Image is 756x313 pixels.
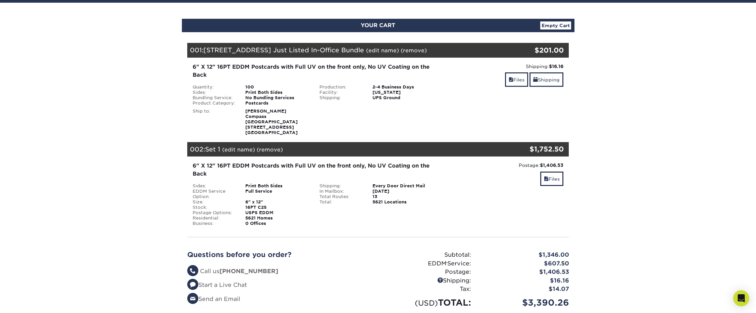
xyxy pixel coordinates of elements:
div: Stock: [188,205,241,210]
div: Production: [314,84,367,90]
div: No Bundling Services [240,95,314,101]
div: Shipping: [378,276,476,285]
div: [US_STATE] [367,90,442,95]
a: Send an Email [187,296,240,302]
div: Ship to: [188,109,241,135]
a: (edit name) [222,146,255,153]
a: (remove) [257,146,283,153]
strong: $16.16 [549,64,563,69]
div: Sides: [188,90,241,95]
div: 6" x 12" [240,199,314,205]
div: [DATE] [367,189,442,194]
div: Print Both Sides [240,183,314,189]
div: $1,752.50 [505,144,564,154]
div: Postage: [378,268,476,276]
div: Print Both Sides [240,90,314,95]
div: Facility: [314,90,367,95]
div: Residential: [188,215,241,221]
div: Bundling Service: [188,95,241,101]
a: Files [505,72,528,87]
div: Sides: [188,183,241,189]
div: 0 Offices [240,221,314,226]
h2: Questions before you order? [187,251,373,259]
div: 002: [187,142,505,157]
div: 6" X 12" 16PT EDDM Postcards with Full UV on the front only, No UV Coating on the Back [193,162,437,178]
div: $1,406.53 [476,268,574,276]
div: $14.07 [476,285,574,294]
span: files [544,176,549,182]
div: USPS EDDM [240,210,314,215]
div: 2-4 Business Days [367,84,442,90]
li: Call us [187,267,373,276]
div: Every Door Direct Mail [367,183,442,189]
div: Product Category: [188,101,241,106]
div: Size: [188,199,241,205]
strong: $1,406.53 [540,163,563,168]
div: Subtotal: [378,251,476,259]
div: UPS Ground [367,95,442,101]
div: In Mailbox: [314,189,367,194]
div: EDDM Service: [378,259,476,268]
div: 16PT C2S [240,205,314,210]
div: 5621 Locations [367,199,442,205]
span: shipping [533,77,538,82]
span: files [509,77,513,82]
strong: [PERSON_NAME] Compass [GEOGRAPHIC_DATA] [STREET_ADDRESS] [GEOGRAPHIC_DATA] [245,109,298,135]
div: $201.00 [505,45,564,55]
a: Files [540,172,563,186]
div: Postage Options: [188,210,241,215]
small: (USD) [415,299,438,307]
div: Postage: [447,162,564,169]
strong: [PHONE_NUMBER] [219,268,278,274]
a: Start a Live Chat [187,281,247,288]
div: Tax: [378,285,476,294]
span: ® [446,262,447,265]
div: Business: [188,221,241,226]
span: YOUR CART [361,22,395,28]
div: Shipping: [314,183,367,189]
div: 100 [240,84,314,90]
div: Open Intercom Messenger [733,290,749,306]
div: Total Routes: [314,194,367,199]
div: 001: [187,43,505,58]
div: Postcards [240,101,314,106]
div: Quantity: [188,84,241,90]
div: Total: [314,199,367,205]
a: (edit name) [366,47,399,54]
a: Empty Cart [540,21,571,29]
div: Full Service [240,189,314,199]
div: Shipping: [314,95,367,101]
div: TOTAL: [378,296,476,309]
div: 6" X 12" 16PT EDDM Postcards with Full UV on the front only, No UV Coating on the Back [193,63,437,79]
span: Set 1 [205,145,220,153]
div: $607.50 [476,259,574,268]
div: $16.16 [476,276,574,285]
div: EDDM Service Option: [188,189,241,199]
div: 13 [367,194,442,199]
a: (remove) [401,47,427,54]
div: 5621 Homes [240,215,314,221]
div: $3,390.26 [476,296,574,309]
span: [STREET_ADDRESS] Just Listed In-Office Bundle [203,46,364,54]
a: Shipping [530,72,563,87]
div: Shipping: [447,63,564,70]
div: $1,346.00 [476,251,574,259]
